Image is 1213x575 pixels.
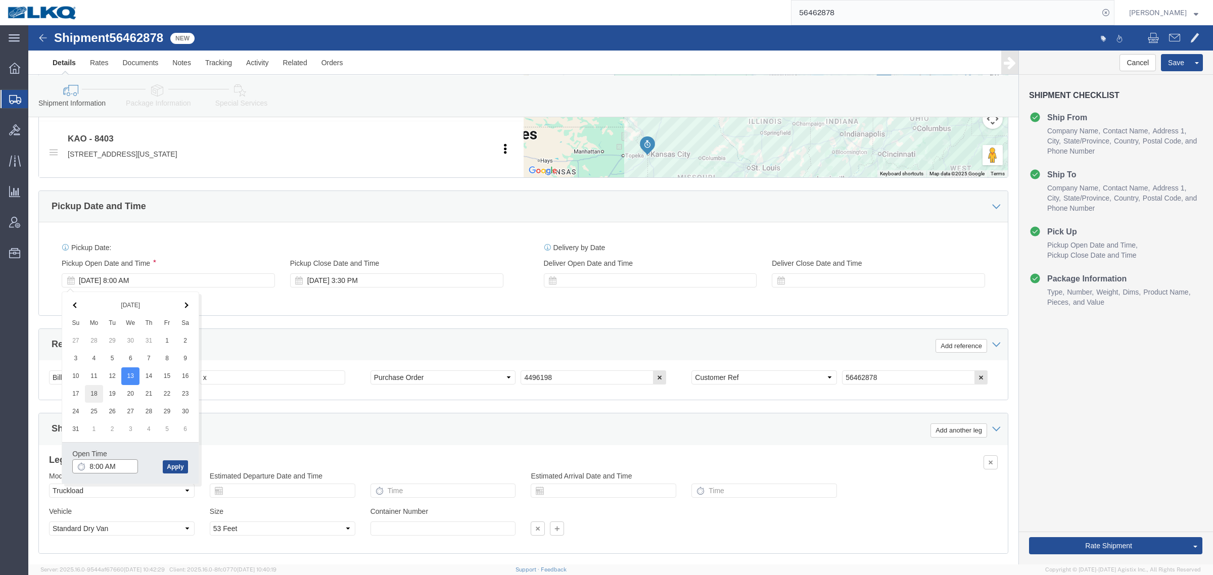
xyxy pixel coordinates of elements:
[791,1,1099,25] input: Search for shipment number, reference number
[516,566,541,572] a: Support
[237,566,276,572] span: [DATE] 10:40:19
[169,566,276,572] span: Client: 2025.16.0-8fc0770
[1045,565,1201,574] span: Copyright © [DATE]-[DATE] Agistix Inc., All Rights Reserved
[40,566,165,572] span: Server: 2025.16.0-9544af67660
[28,25,1213,564] iframe: FS Legacy Container
[1129,7,1187,18] span: Kenneth Tatum
[7,5,78,20] img: logo
[124,566,165,572] span: [DATE] 10:42:29
[541,566,567,572] a: Feedback
[1129,7,1199,19] button: [PERSON_NAME]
